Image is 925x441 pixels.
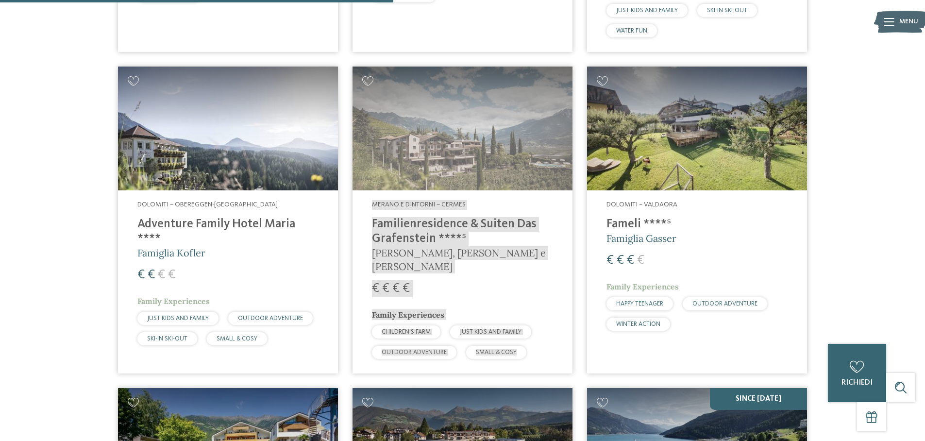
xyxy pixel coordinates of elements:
[382,349,447,356] span: OUTDOOR ADVENTURE
[137,269,145,281] span: €
[372,247,546,272] span: [PERSON_NAME], [PERSON_NAME] e [PERSON_NAME]
[606,254,614,267] span: €
[692,301,757,307] span: OUTDOOR ADVENTURE
[382,329,431,335] span: CHILDREN’S FARM
[137,247,205,259] span: Famiglia Kofler
[147,336,187,342] span: SKI-IN SKI-OUT
[372,310,444,320] span: Family Experiences
[587,67,807,190] img: Cercate un hotel per famiglie? Qui troverete solo i migliori!
[707,7,747,14] span: SKI-IN SKI-OUT
[476,349,517,356] span: SMALL & COSY
[118,67,338,190] img: Adventure Family Hotel Maria ****
[147,315,209,322] span: JUST KIDS AND FAMILY
[382,282,389,295] span: €
[637,254,644,267] span: €
[353,67,572,190] img: Cercate un hotel per famiglie? Qui troverete solo i migliori!
[616,7,678,14] span: JUST KIDS AND FAMILY
[627,254,634,267] span: €
[616,28,647,34] span: WATER FUN
[353,67,572,373] a: Cercate un hotel per famiglie? Qui troverete solo i migliori! Merano e dintorni – Cermes Familien...
[616,321,660,327] span: WINTER ACTION
[392,282,400,295] span: €
[841,379,873,387] span: richiedi
[118,67,338,373] a: Cercate un hotel per famiglie? Qui troverete solo i migliori! Dolomiti – Obereggen-[GEOGRAPHIC_DA...
[606,282,679,291] span: Family Experiences
[137,296,210,306] span: Family Experiences
[606,201,677,208] span: Dolomiti – Valdaora
[168,269,175,281] span: €
[372,217,553,246] h4: Familienresidence & Suiten Das Grafenstein ****ˢ
[587,67,807,373] a: Cercate un hotel per famiglie? Qui troverete solo i migliori! Dolomiti – Valdaora Fameli ****ˢ Fa...
[828,344,886,402] a: richiedi
[137,217,319,246] h4: Adventure Family Hotel Maria ****
[617,254,624,267] span: €
[238,315,303,322] span: OUTDOOR ADVENTURE
[158,269,165,281] span: €
[616,301,663,307] span: HAPPY TEENAGER
[372,201,466,208] span: Merano e dintorni – Cermes
[148,269,155,281] span: €
[606,232,676,244] span: Famiglia Gasser
[372,282,379,295] span: €
[403,282,410,295] span: €
[217,336,257,342] span: SMALL & COSY
[137,201,278,208] span: Dolomiti – Obereggen-[GEOGRAPHIC_DATA]
[460,329,521,335] span: JUST KIDS AND FAMILY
